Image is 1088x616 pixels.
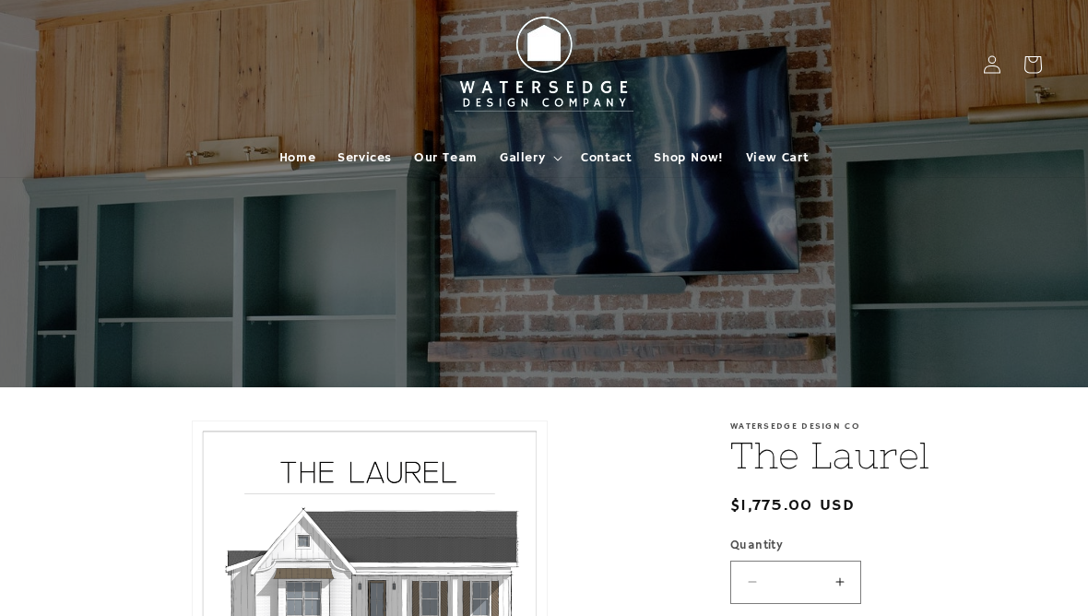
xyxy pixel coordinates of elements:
span: Home [279,149,315,166]
a: View Cart [735,138,820,177]
span: View Cart [746,149,809,166]
a: Our Team [403,138,489,177]
a: Shop Now! [643,138,734,177]
p: Watersedge Design Co [730,421,1042,432]
img: Watersedge Design Co [443,7,645,122]
h1: The Laurel [730,432,1042,480]
summary: Gallery [489,138,570,177]
span: Shop Now! [654,149,723,166]
span: Our Team [414,149,478,166]
a: Home [268,138,326,177]
label: Quantity [730,537,1042,555]
span: $1,775.00 USD [730,493,855,518]
a: Services [326,138,403,177]
a: Contact [570,138,643,177]
span: Gallery [500,149,545,166]
span: Services [337,149,392,166]
span: Contact [581,149,632,166]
